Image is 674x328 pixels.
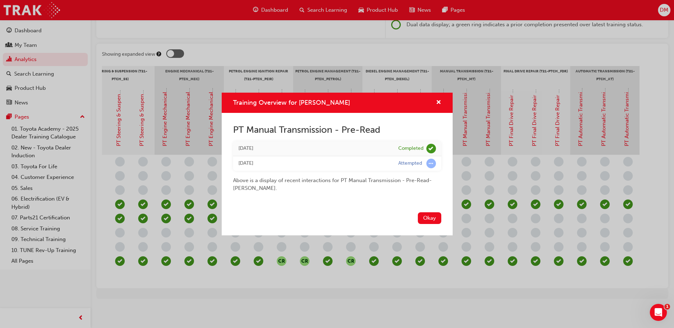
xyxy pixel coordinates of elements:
[418,212,441,224] button: Okay
[233,124,441,136] h2: PT Manual Transmission - Pre-Read
[426,144,436,153] span: learningRecordVerb_COMPLETE-icon
[426,159,436,168] span: learningRecordVerb_ATTEMPT-icon
[436,98,441,107] button: cross-icon
[238,159,388,168] div: Tue Sep 23 2025 00:29:58 GMT+1000 (Australian Eastern Standard Time)
[436,100,441,106] span: cross-icon
[233,99,350,106] span: Training Overview for [PERSON_NAME]
[238,144,388,153] div: Tue Sep 23 2025 00:30:08 GMT+1000 (Australian Eastern Standard Time)
[398,145,424,152] div: Completed
[650,304,667,321] iframe: Intercom live chat
[222,93,453,235] div: Training Overview for Joel McCabe
[664,304,670,310] span: 1
[398,160,422,167] div: Attempted
[233,171,441,192] div: Above is a display of recent interactions for PT Manual Transmission - Pre-Read - [PERSON_NAME] .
